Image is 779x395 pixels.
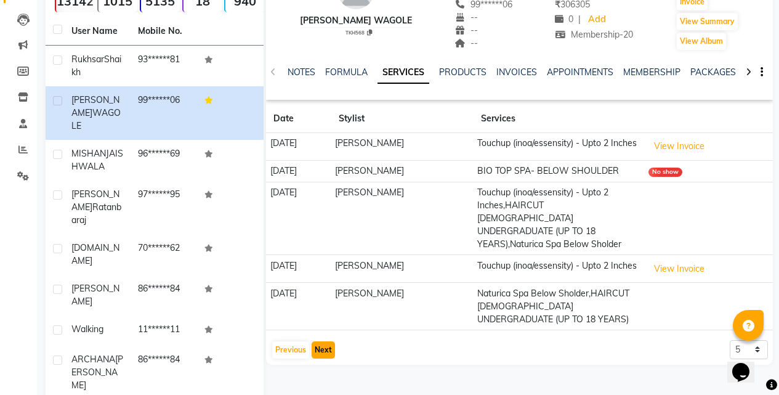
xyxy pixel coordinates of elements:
td: [PERSON_NAME] [331,255,474,283]
span: walking [71,324,103,335]
td: [PERSON_NAME] [331,283,474,330]
button: Previous [272,341,309,359]
a: FORMULA [325,67,368,78]
button: View Album [677,33,726,50]
button: Next [312,341,335,359]
span: ratanbaraj [71,202,121,226]
td: BIO TOP SPA- BELOW SHOULDER [474,160,645,182]
span: [PERSON_NAME] [71,283,119,307]
th: Services [474,105,645,133]
td: [DATE] [266,255,331,283]
td: [DATE] [266,160,331,182]
td: Touchup (inoa/essensity) - Upto 2 Inches [474,133,645,161]
span: 0 [555,14,573,25]
td: [PERSON_NAME] [331,160,474,182]
td: [DATE] [266,283,331,330]
span: MISHAN [71,148,106,159]
span: [DOMAIN_NAME] [71,242,119,266]
th: Mobile No. [131,17,197,46]
button: View Invoice [648,137,710,156]
span: -- [454,38,478,49]
div: TKH568 [305,28,412,36]
a: INVOICES [496,67,537,78]
span: [PERSON_NAME] [71,94,119,118]
iframe: chat widget [727,346,767,383]
a: PACKAGES [690,67,736,78]
th: Date [266,105,331,133]
span: -- [454,25,478,36]
div: No show [648,168,682,177]
span: Rukhsar [71,54,104,65]
a: MEMBERSHIP [623,67,680,78]
a: APPOINTMENTS [547,67,613,78]
span: -- [454,12,478,23]
span: WAGOLE [71,107,121,131]
span: ARCHANA [71,354,115,365]
td: [PERSON_NAME] [331,182,474,255]
td: [PERSON_NAME] [331,133,474,161]
td: Naturica Spa Below Sholder,HAIRCUT [DEMOGRAPHIC_DATA] UNDERGRADUATE (UP TO 18 YEARS) [474,283,645,330]
td: Touchup (inoa/essensity) - Upto 2 Inches [474,255,645,283]
button: View Invoice [648,259,710,279]
td: Touchup (inoa/essensity) - Upto 2 Inches,HAIRCUT [DEMOGRAPHIC_DATA] UNDERGRADUATE (UP TO 18 YEARS... [474,182,645,255]
button: View Summary [677,13,738,30]
span: | [578,13,581,26]
a: Add [586,11,607,28]
a: PRODUCTS [439,67,486,78]
span: [PERSON_NAME] [71,189,119,213]
span: [PERSON_NAME] [71,354,123,391]
th: User Name [64,17,131,46]
div: [PERSON_NAME] WAGOLE [300,14,412,27]
span: Membership-20 [555,29,633,40]
td: [DATE] [266,133,331,161]
td: [DATE] [266,182,331,255]
a: NOTES [288,67,315,78]
a: SERVICES [377,62,429,84]
th: Stylist [331,105,474,133]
